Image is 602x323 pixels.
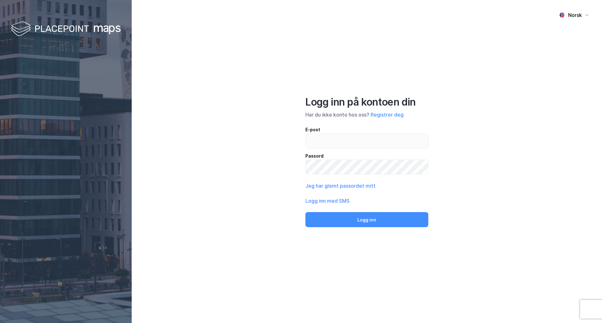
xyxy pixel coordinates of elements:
[305,96,428,108] div: Logg inn på kontoen din
[305,111,428,118] div: Har du ikke konto hos oss?
[305,197,350,205] button: Logg inn med SMS
[305,212,428,227] button: Logg inn
[568,11,582,19] div: Norsk
[305,182,376,190] button: Jeg har glemt passordet mitt
[11,20,121,39] img: logo-white.f07954bde2210d2a523dddb988cd2aa7.svg
[371,111,404,118] button: Registrer deg
[305,126,428,133] div: E-post
[305,152,428,160] div: Passord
